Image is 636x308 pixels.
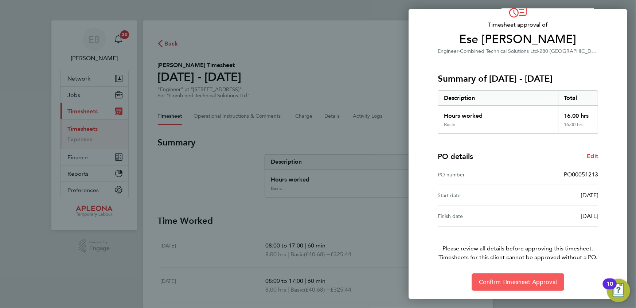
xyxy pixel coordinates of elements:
button: Open Resource Center, 10 new notifications [607,279,630,302]
div: [DATE] [518,191,598,200]
button: Confirm Timesheet Approval [472,273,564,291]
span: · [459,48,460,54]
span: Timesheet approval of [438,20,598,29]
p: Please review all details before approving this timesheet. [429,227,607,262]
span: · [538,48,539,54]
span: Edit [587,153,598,160]
div: PO number [438,170,518,179]
div: Start date [438,191,518,200]
div: Finish date [438,212,518,221]
h4: PO details [438,151,473,161]
span: PO00051213 [564,171,598,178]
div: [DATE] [518,212,598,221]
span: Ese [PERSON_NAME] [438,32,598,47]
span: Engineer [438,48,459,54]
div: Total [558,91,598,105]
h3: Summary of [DATE] - [DATE] [438,73,598,85]
div: Hours worked [438,106,558,122]
span: Confirm Timesheet Approval [479,278,557,286]
span: 280 [GEOGRAPHIC_DATA] [539,47,602,54]
div: Summary of 16 - 22 Aug 2025 [438,90,598,134]
div: 16.00 hrs [558,106,598,122]
div: 10 [606,284,613,293]
span: Timesheets for this client cannot be approved without a PO. [429,253,607,262]
div: Description [438,91,558,105]
span: Combined Technical Solutions Ltd [460,48,538,54]
a: Edit [587,152,598,161]
div: Basic [444,122,455,128]
div: 16.00 hrs [558,122,598,133]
